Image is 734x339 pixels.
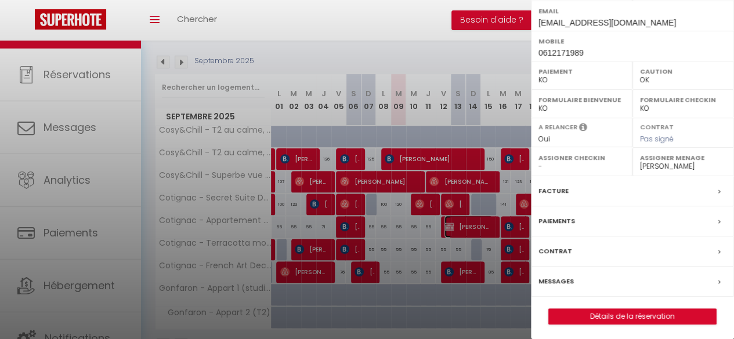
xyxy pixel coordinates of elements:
label: Messages [538,275,574,287]
label: Assigner Checkin [538,152,625,163]
label: A relancer [538,122,577,132]
span: 0612171989 [538,48,584,57]
label: Email [538,5,726,17]
label: Formulaire Checkin [640,94,726,105]
label: Contrat [538,245,572,257]
label: Caution [640,65,726,77]
span: [EMAIL_ADDRESS][DOMAIN_NAME] [538,18,676,27]
a: Détails de la réservation [549,309,716,324]
label: Paiement [538,65,625,77]
span: Pas signé [640,134,674,144]
label: Formulaire Bienvenue [538,94,625,105]
label: Contrat [640,122,674,130]
label: Mobile [538,35,726,47]
button: Ouvrir le widget de chat LiveChat [9,5,44,39]
label: Assigner Menage [640,152,726,163]
button: Détails de la réservation [548,308,717,325]
i: Sélectionner OUI si vous souhaiter envoyer les séquences de messages post-checkout [579,122,587,135]
label: Paiements [538,215,575,227]
label: Facture [538,185,569,197]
